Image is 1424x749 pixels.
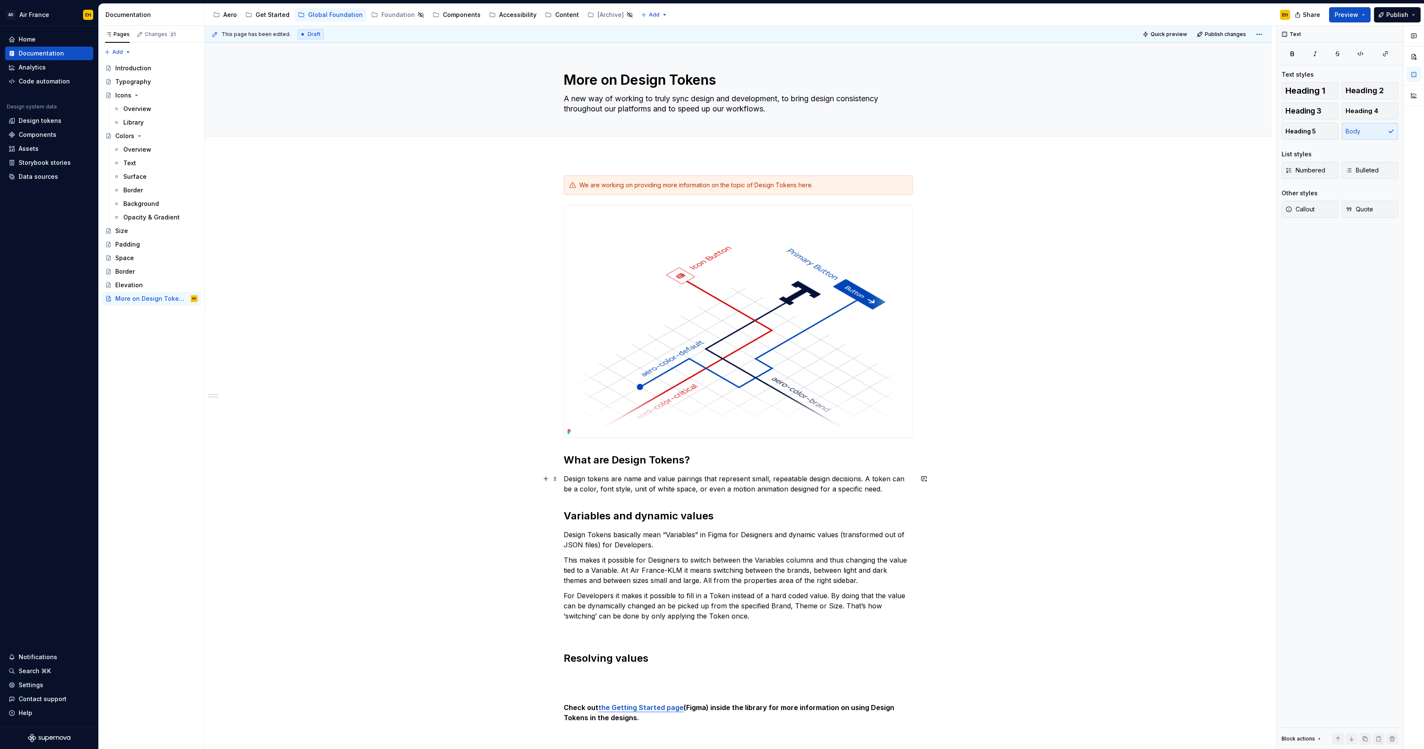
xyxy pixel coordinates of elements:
div: Air France [19,11,49,19]
div: Text styles [1282,70,1314,79]
div: EH [192,294,196,303]
a: Components [5,128,93,141]
a: [Archive] [584,8,637,22]
a: the Getting Started page [598,703,684,712]
span: Callout [1285,205,1315,214]
div: Content [555,11,579,19]
div: Design tokens [19,117,61,125]
div: [Archive] [598,11,624,19]
p: This makes it possible for Designers to switch between the Variables columns and thus changing th... [564,555,913,585]
button: Contact support [5,692,93,706]
button: Notifications [5,650,93,664]
a: Space [102,251,201,265]
button: Add [102,46,133,58]
a: Assets [5,142,93,155]
span: Draft [308,31,320,38]
a: Documentation [5,47,93,60]
div: Notifications [19,653,57,661]
div: Accessibility [499,11,537,19]
a: Introduction [102,61,201,75]
a: Surface [110,170,201,183]
div: Library [123,118,144,127]
a: Colors [102,129,201,143]
button: Publish changes [1194,28,1250,40]
a: Overview [110,143,201,156]
strong: Check out [564,703,598,712]
span: Bulleted [1346,166,1379,175]
a: Home [5,33,93,46]
a: Design tokens [5,114,93,128]
p: For Developers it makes it possible to fill in a Token instead of a hard coded value. By doing th... [564,591,913,621]
span: Heading 3 [1285,107,1321,115]
a: Border [110,183,201,197]
a: Typography [102,75,201,89]
div: Block actions [1282,733,1323,745]
a: Padding [102,238,201,251]
a: Settings [5,678,93,692]
span: Heading 1 [1285,86,1325,95]
button: Callout [1282,201,1338,218]
span: Quick preview [1151,31,1187,38]
button: Bulleted [1342,162,1399,179]
a: Background [110,197,201,211]
div: We are working on providing more information on the topic of Design Tokens here. [579,181,907,189]
div: Page tree [210,6,637,23]
span: 21 [169,31,177,38]
div: Search ⌘K [19,667,51,675]
div: Overview [123,105,151,113]
span: Heading 2 [1346,86,1384,95]
div: Border [123,186,143,194]
span: Preview [1335,11,1358,19]
span: Publish [1386,11,1408,19]
a: Library [110,116,201,129]
textarea: More on Design Tokens [562,70,911,90]
div: Assets [19,144,39,153]
a: Elevation [102,278,201,292]
a: Analytics [5,61,93,74]
div: Elevation [115,281,143,289]
div: Changes [145,31,177,38]
div: Overview [123,145,151,154]
svg: Supernova Logo [28,734,70,742]
div: Typography [115,78,151,86]
div: Storybook stories [19,158,71,167]
div: Components [19,130,56,139]
a: More on Design TokensEH [102,292,201,305]
span: Add [112,49,123,55]
div: List styles [1282,150,1312,158]
button: Publish [1374,7,1421,22]
p: Design tokens are name and value pairings that represent small, repeatable design decisions. A to... [564,474,913,494]
button: Heading 2 [1342,82,1399,99]
strong: (Figma) inside the library for more information on using Design Tokens in the designs. [564,703,896,722]
span: This page has been edited. [222,31,291,38]
span: Heading 4 [1346,107,1378,115]
div: More on Design Tokens [115,294,185,303]
span: Publish changes [1205,31,1246,38]
a: Foundation [368,8,428,22]
div: Global Foundation [308,11,363,19]
span: Add [649,11,659,18]
div: Pages [105,31,130,38]
button: Preview [1329,7,1371,22]
a: Code automation [5,75,93,88]
button: Help [5,706,93,720]
button: Quote [1342,201,1399,218]
div: Icons [115,91,131,100]
div: Page tree [102,61,201,305]
textarea: A new way of working to truly sync design and development, to bring design consistency throughout... [562,92,911,116]
div: Documentation [19,49,64,58]
a: Size [102,224,201,238]
button: Numbered [1282,162,1338,179]
div: Padding [115,240,140,249]
div: Contact support [19,695,67,703]
div: Data sources [19,172,58,181]
div: Background [123,200,159,208]
a: Global Foundation [295,8,366,22]
button: Add [638,9,670,21]
div: Analytics [19,63,46,72]
a: Data sources [5,170,93,183]
button: ADAir FranceEH [2,6,97,24]
div: Documentation [106,11,201,19]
